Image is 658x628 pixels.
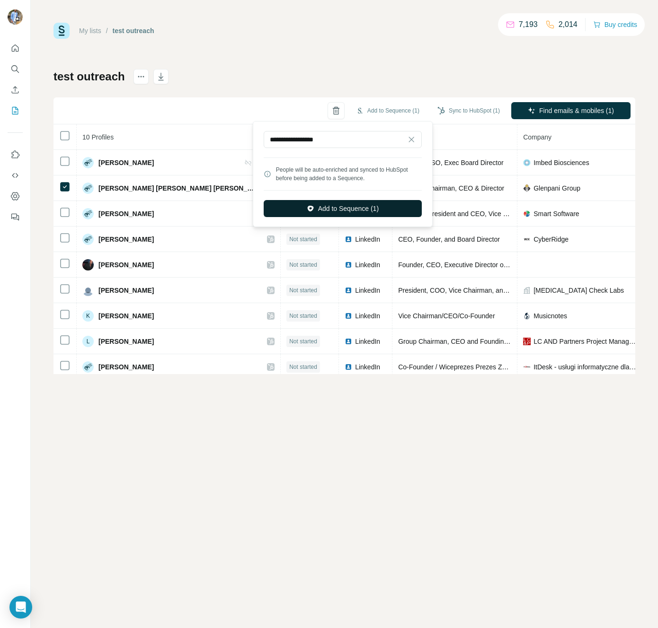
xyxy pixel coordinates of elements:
img: company-logo [523,363,531,371]
span: 10 Profiles [82,133,114,141]
span: [PERSON_NAME] [98,260,154,270]
h1: test outreach [53,69,125,84]
span: [PERSON_NAME] [98,286,154,295]
span: LinkedIn [355,260,380,270]
img: LinkedIn logo [345,235,352,243]
button: Feedback [8,209,23,226]
span: [PERSON_NAME] [98,311,154,321]
button: Add to Sequence (1) [349,104,426,118]
img: Avatar [82,157,94,168]
span: Not started [289,337,317,346]
span: ItDesk - usługi informatyczne dla firm [534,362,636,372]
span: Musicnotes [534,311,567,321]
div: Open Intercom Messenger [9,596,32,619]
span: [PERSON_NAME] [98,362,154,372]
img: company-logo [523,184,531,192]
span: President, COO, Vice Chairman, and Founder [398,287,533,294]
p: 2,014 [559,19,578,30]
img: Avatar [82,234,94,245]
span: [PERSON_NAME] [98,337,154,346]
img: Avatar [82,285,94,296]
img: LinkedIn logo [345,312,352,320]
span: Founder, CEO, Executive Director of Business Development and Board Member [398,261,633,269]
button: Find emails & mobiles (1) [511,102,631,119]
span: LinkedIn [355,362,380,372]
span: Group Chairman, CEO and Founding Partner [398,338,531,345]
span: LinkedIn [355,286,380,295]
img: LinkedIn logo [345,338,352,345]
span: Founder, CSO, Exec Board Director [398,159,504,166]
span: LinkedIn [355,235,380,244]
button: Buy credits [593,18,637,31]
button: Use Surfe API [8,167,23,184]
span: LinkedIn [355,311,380,321]
span: Founder, Chairman, CEO & Director [398,184,504,192]
span: LC AND Partners Project Management and Engineering [534,337,636,346]
div: People will be auto-enriched and synced to HubSpot before being added to a Sequence. [276,166,422,183]
img: company-logo [523,235,531,243]
button: Search [8,61,23,78]
button: actions [133,69,149,84]
button: Use Surfe on LinkedIn [8,146,23,163]
img: LinkedIn logo [345,287,352,294]
img: company-logo [523,312,531,320]
button: Enrich CSV [8,81,23,98]
span: CyberRidge [534,235,569,244]
span: Imbed Biosciences [534,158,589,167]
button: Quick start [8,40,23,57]
button: Dashboard [8,188,23,205]
img: Avatar [82,259,94,270]
div: L [82,336,94,347]
span: Co-Founder / Wiceprezes Prezes Zarządu / Dyrektor ds. administracyjno finansowych [398,363,649,371]
img: LinkedIn logo [345,261,352,269]
span: Not started [289,286,317,295]
img: company-logo [523,338,531,345]
span: [PERSON_NAME] [98,235,154,244]
div: K [82,310,94,322]
span: Founding President and CEO, Vice Chairman [398,210,532,218]
li: / [106,26,108,35]
span: Company [523,133,551,141]
p: 7,193 [519,19,538,30]
img: Avatar [82,361,94,373]
img: Surfe Logo [53,23,70,39]
span: Smart Software [534,209,579,218]
button: Add to Sequence (1) [264,200,422,217]
img: LinkedIn logo [345,363,352,371]
span: Find emails & mobiles (1) [539,106,614,115]
img: company-logo [523,210,531,218]
span: [PERSON_NAME] [PERSON_NAME] [PERSON_NAME] [98,183,258,193]
span: Not started [289,363,317,371]
img: Avatar [82,208,94,219]
span: [PERSON_NAME] [98,209,154,218]
span: [PERSON_NAME] [98,158,154,167]
span: Not started [289,312,317,320]
span: Glenpani Group [534,183,580,193]
img: company-logo [523,159,531,166]
img: Avatar [82,183,94,194]
span: CEO, Founder, and Board Director [398,235,500,243]
a: My lists [79,27,101,35]
div: test outreach [113,26,154,35]
span: Not started [289,235,317,244]
button: Sync to HubSpot (1) [431,104,507,118]
img: Avatar [8,9,23,25]
span: Not started [289,261,317,269]
button: My lists [8,102,23,119]
span: [MEDICAL_DATA] Check Labs [534,286,624,295]
span: LinkedIn [355,337,380,346]
span: Vice Chairman/CEO/Co-Founder [398,312,495,320]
